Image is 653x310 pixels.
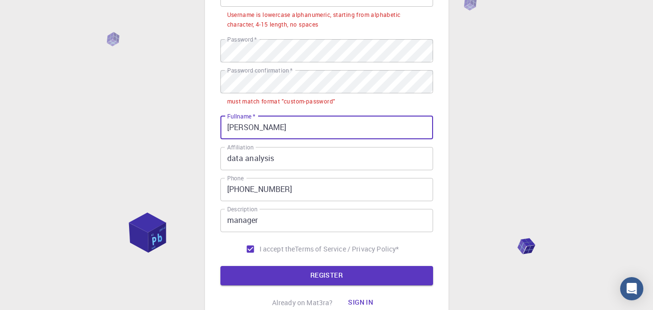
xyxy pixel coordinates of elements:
[227,97,335,106] div: must match format "custom-password"
[227,10,426,30] div: Username is lowercase alphanumeric, starting from alphabetic character, 4-15 length, no spaces
[227,205,258,213] label: Description
[620,277,643,300] div: Open Intercom Messenger
[220,266,433,285] button: REGISTER
[227,174,244,182] label: Phone
[227,35,257,44] label: Password
[260,244,295,254] span: I accept the
[227,112,255,120] label: Fullname
[227,143,253,151] label: Affiliation
[272,298,333,308] p: Already on Mat3ra?
[227,66,292,74] label: Password confirmation
[295,244,399,254] p: Terms of Service / Privacy Policy *
[295,244,399,254] a: Terms of Service / Privacy Policy*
